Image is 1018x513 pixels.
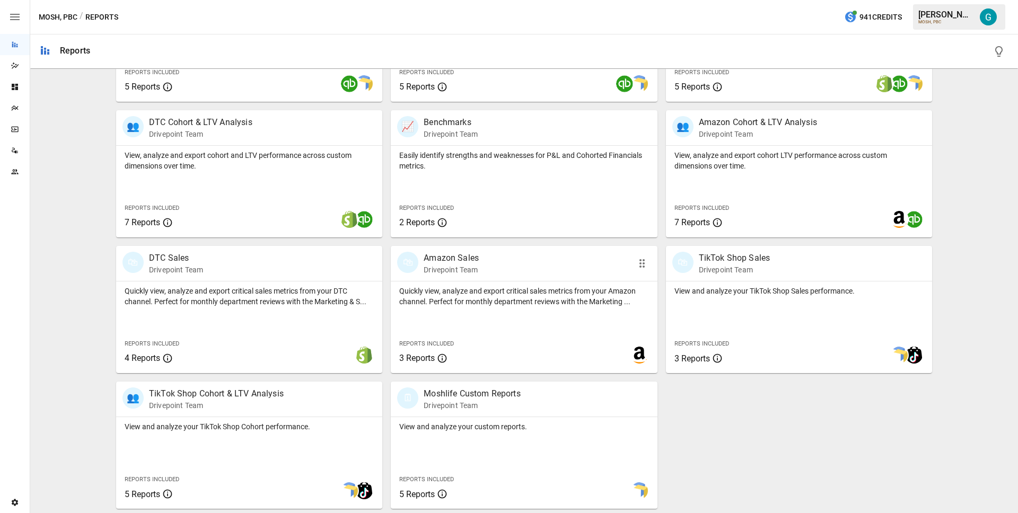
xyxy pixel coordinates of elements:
span: Reports Included [399,340,454,347]
img: shopify [356,347,373,364]
p: Easily identify strengths and weaknesses for P&L and Cohorted Financials metrics. [399,150,648,171]
span: 5 Reports [674,82,710,92]
p: Quickly view, analyze and export critical sales metrics from your Amazon channel. Perfect for mon... [399,286,648,307]
span: 3 Reports [399,353,435,363]
p: Amazon Sales [424,252,479,264]
img: smart model [631,75,648,92]
p: DTC Cohort & LTV Analysis [149,116,252,129]
p: Drivepoint Team [424,264,479,275]
p: Drivepoint Team [149,400,284,411]
span: Reports Included [399,476,454,483]
button: 941Credits [840,7,906,27]
img: quickbooks [356,211,373,228]
p: Benchmarks [424,116,478,129]
div: 👥 [122,116,144,137]
img: smart model [906,75,923,92]
p: TikTok Shop Sales [699,252,770,264]
span: 941 Credits [859,11,902,24]
p: Drivepoint Team [699,264,770,275]
div: 🗓 [397,387,418,409]
div: 👥 [672,116,694,137]
img: shopify [876,75,893,92]
p: View and analyze your custom reports. [399,421,648,432]
div: 🛍 [397,252,418,273]
p: TikTok Shop Cohort & LTV Analysis [149,387,284,400]
span: Reports Included [125,340,179,347]
img: amazon [631,347,648,364]
span: 2 Reports [399,217,435,227]
img: Gavin Acres [980,8,997,25]
span: 5 Reports [399,489,435,499]
button: Gavin Acres [973,2,1003,32]
p: Drivepoint Team [424,129,478,139]
p: Drivepoint Team [699,129,817,139]
div: 🛍 [122,252,144,273]
p: Drivepoint Team [149,129,252,139]
img: quickbooks [906,211,923,228]
span: Reports Included [399,69,454,76]
img: tiktok [356,482,373,499]
p: DTC Sales [149,252,203,264]
p: Moshlife Custom Reports [424,387,520,400]
p: Quickly view, analyze and export critical sales metrics from your DTC channel. Perfect for monthl... [125,286,374,307]
img: smart model [631,482,648,499]
span: 4 Reports [125,353,160,363]
div: [PERSON_NAME] [918,10,973,20]
div: / [80,11,83,24]
img: quickbooks [616,75,633,92]
button: MOSH, PBC [39,11,77,24]
span: 5 Reports [125,489,160,499]
span: 7 Reports [674,217,710,227]
p: View, analyze and export cohort and LTV performance across custom dimensions over time. [125,150,374,171]
span: Reports Included [125,69,179,76]
img: shopify [341,211,358,228]
span: Reports Included [125,476,179,483]
span: 7 Reports [125,217,160,227]
img: smart model [341,482,358,499]
img: tiktok [906,347,923,364]
span: Reports Included [674,205,729,211]
img: quickbooks [891,75,908,92]
span: Reports Included [125,205,179,211]
span: Reports Included [674,69,729,76]
div: Reports [60,46,90,56]
img: smart model [356,75,373,92]
img: smart model [891,347,908,364]
span: 5 Reports [125,82,160,92]
div: 🛍 [672,252,694,273]
span: Reports Included [399,205,454,211]
div: 👥 [122,387,144,409]
span: 3 Reports [674,353,710,364]
div: 📈 [397,116,418,137]
div: MOSH, PBC [918,20,973,24]
p: Drivepoint Team [149,264,203,275]
img: amazon [891,211,908,228]
span: 5 Reports [399,82,435,92]
img: quickbooks [341,75,358,92]
p: View and analyze your TikTok Shop Sales performance. [674,286,924,296]
span: Reports Included [674,340,729,347]
p: View and analyze your TikTok Shop Cohort performance. [125,421,374,432]
p: Drivepoint Team [424,400,520,411]
p: Amazon Cohort & LTV Analysis [699,116,817,129]
p: View, analyze and export cohort LTV performance across custom dimensions over time. [674,150,924,171]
